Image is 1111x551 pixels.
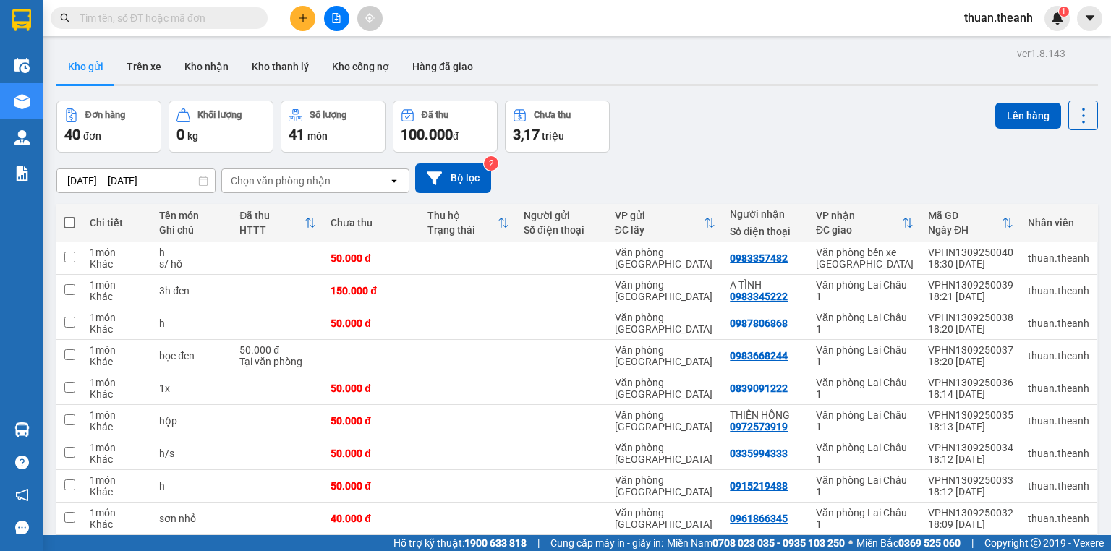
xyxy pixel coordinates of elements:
[169,101,273,153] button: Khối lượng0kg
[90,356,145,367] div: Khác
[15,488,29,502] span: notification
[730,448,788,459] div: 0335994333
[816,312,914,335] div: Văn phòng Lai Châu 1
[14,94,30,109] img: warehouse-icon
[12,9,31,31] img: logo-vxr
[90,486,145,497] div: Khác
[159,317,225,329] div: h
[1028,448,1089,459] div: thuan.theanh
[1084,12,1097,25] span: caret-down
[159,513,225,524] div: sơn nhỏ
[310,110,346,120] div: Số lượng
[90,442,145,453] div: 1 món
[90,474,145,486] div: 1 món
[56,49,115,84] button: Kho gửi
[615,474,716,497] div: Văn phòng [GEOGRAPHIC_DATA]
[331,217,412,228] div: Chưa thu
[615,409,716,432] div: Văn phòng [GEOGRAPHIC_DATA]
[615,507,716,530] div: Văn phòng [GEOGRAPHIC_DATA]
[1028,317,1089,329] div: thuan.theanh
[331,285,412,296] div: 150.000 đ
[401,126,453,143] span: 100.000
[615,344,716,367] div: Văn phòng [GEOGRAPHIC_DATA]
[14,166,30,181] img: solution-icon
[615,312,716,335] div: Văn phòng [GEOGRAPHIC_DATA]
[928,507,1013,518] div: VPHN1309250032
[1028,217,1089,228] div: Nhân viên
[307,130,328,142] span: món
[848,540,853,546] span: ⚪️
[928,356,1013,367] div: 18:20 [DATE]
[615,377,716,400] div: Văn phòng [GEOGRAPHIC_DATA]
[615,279,716,302] div: Văn phòng [GEOGRAPHIC_DATA]
[388,175,400,187] svg: open
[730,383,788,394] div: 0839091222
[856,535,961,551] span: Miền Bắc
[290,6,315,31] button: plus
[320,49,401,84] button: Kho công nợ
[159,415,225,427] div: hộp
[15,521,29,534] span: message
[615,247,716,270] div: Văn phòng [GEOGRAPHIC_DATA]
[80,10,250,26] input: Tìm tên, số ĐT hoặc mã đơn
[816,507,914,530] div: Văn phòng Lai Châu 1
[176,126,184,143] span: 0
[83,130,101,142] span: đơn
[928,474,1013,486] div: VPHN1309250033
[928,486,1013,497] div: 18:12 [DATE]
[1028,350,1089,362] div: thuan.theanh
[730,291,788,302] div: 0983345222
[427,210,498,221] div: Thu hộ
[331,480,412,492] div: 50.000 đ
[928,409,1013,421] div: VPHN1309250035
[730,226,801,237] div: Số điện thoại
[534,110,571,120] div: Chưa thu
[187,130,198,142] span: kg
[1028,415,1089,427] div: thuan.theanh
[331,317,412,329] div: 50.000 đ
[615,224,705,236] div: ĐC lấy
[1028,513,1089,524] div: thuan.theanh
[898,537,961,549] strong: 0369 525 060
[928,323,1013,335] div: 18:20 [DATE]
[14,130,30,145] img: warehouse-icon
[14,422,30,437] img: warehouse-icon
[615,210,705,221] div: VP gửi
[928,224,1002,236] div: Ngày ĐH
[90,247,145,258] div: 1 món
[1059,7,1069,17] sup: 1
[239,356,316,367] div: Tại văn phòng
[324,6,349,31] button: file-add
[464,537,527,549] strong: 1900 633 818
[921,204,1021,242] th: Toggle SortBy
[928,247,1013,258] div: VPHN1309250040
[232,204,323,242] th: Toggle SortBy
[401,49,485,84] button: Hàng đã giao
[60,13,70,23] span: search
[816,377,914,400] div: Văn phòng Lai Châu 1
[57,169,215,192] input: Select a date range.
[197,110,242,120] div: Khối lượng
[90,421,145,432] div: Khác
[928,279,1013,291] div: VPHN1309250039
[90,291,145,302] div: Khác
[995,103,1061,129] button: Lên hàng
[816,442,914,465] div: Văn phòng Lai Châu 1
[289,126,305,143] span: 41
[159,383,225,394] div: 1x
[357,6,383,31] button: aim
[550,535,663,551] span: Cung cấp máy in - giấy in:
[159,350,225,362] div: bọc đen
[712,537,845,549] strong: 0708 023 035 - 0935 103 250
[90,409,145,421] div: 1 món
[730,279,801,291] div: A TÌNH
[928,312,1013,323] div: VPHN1309250038
[393,101,498,153] button: Đã thu100.000đ
[928,453,1013,465] div: 18:12 [DATE]
[1051,12,1064,25] img: icon-new-feature
[281,101,386,153] button: Số lượng41món
[816,474,914,497] div: Văn phòng Lai Châu 1
[64,126,80,143] span: 40
[239,344,316,356] div: 50.000 đ
[90,388,145,400] div: Khác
